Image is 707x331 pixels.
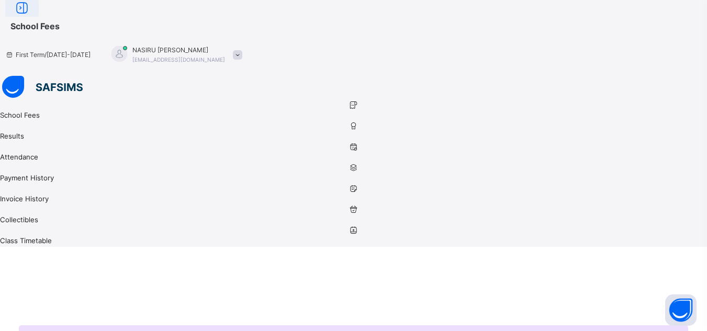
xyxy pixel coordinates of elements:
div: NASIRUIDRIS [101,45,248,64]
button: Open asap [665,294,697,326]
span: [EMAIL_ADDRESS][DOMAIN_NAME] [132,56,225,63]
span: NASIRU [PERSON_NAME] [132,45,225,55]
span: School Fees [10,21,60,31]
span: session/term information [5,50,91,60]
img: safsims [2,76,83,98]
